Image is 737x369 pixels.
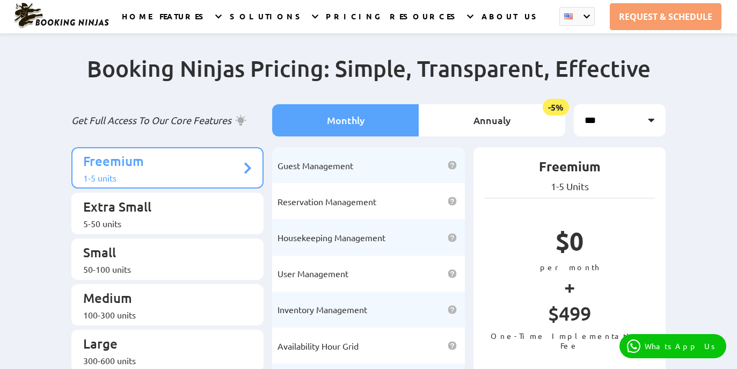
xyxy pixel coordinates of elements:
[71,114,264,127] p: Get Full Access To Our Core Features
[278,160,353,171] span: Guest Management
[645,342,719,351] p: WhatsApp Us
[83,198,242,218] p: Extra Small
[83,290,242,309] p: Medium
[481,11,541,33] a: ABOUT US
[278,196,376,207] span: Reservation Management
[543,99,569,115] span: -5%
[448,197,457,206] img: help icon
[278,232,385,243] span: Housekeeping Management
[278,268,348,279] span: User Management
[83,309,242,320] div: 100-300 units
[83,218,242,229] div: 5-50 units
[83,244,242,264] p: Small
[448,341,457,350] img: help icon
[230,11,305,33] a: SOLUTIONS
[484,301,655,331] p: $499
[484,262,655,272] p: per month
[278,304,367,315] span: Inventory Management
[448,161,457,170] img: help icon
[419,104,565,136] li: Annualy
[484,180,655,192] p: 1-5 Units
[71,54,666,104] h2: Booking Ninjas Pricing: Simple, Transparent, Effective
[83,355,242,366] div: 300-600 units
[448,269,457,278] img: help icon
[83,335,242,355] p: Large
[484,272,655,301] p: +
[278,341,359,351] span: Availability Hour Grid
[122,11,152,33] a: HOME
[159,11,208,33] a: FEATURES
[272,104,419,136] li: Monthly
[326,11,382,33] a: PRICING
[390,11,460,33] a: RESOURCES
[484,331,655,350] p: One-Time Implementation Fee
[83,172,242,183] div: 1-5 units
[83,264,242,274] div: 50-100 units
[448,233,457,242] img: help icon
[448,305,457,314] img: help icon
[484,158,655,180] p: Freemium
[484,225,655,262] p: $0
[619,334,726,358] a: WhatsApp Us
[83,153,242,172] p: Freemium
